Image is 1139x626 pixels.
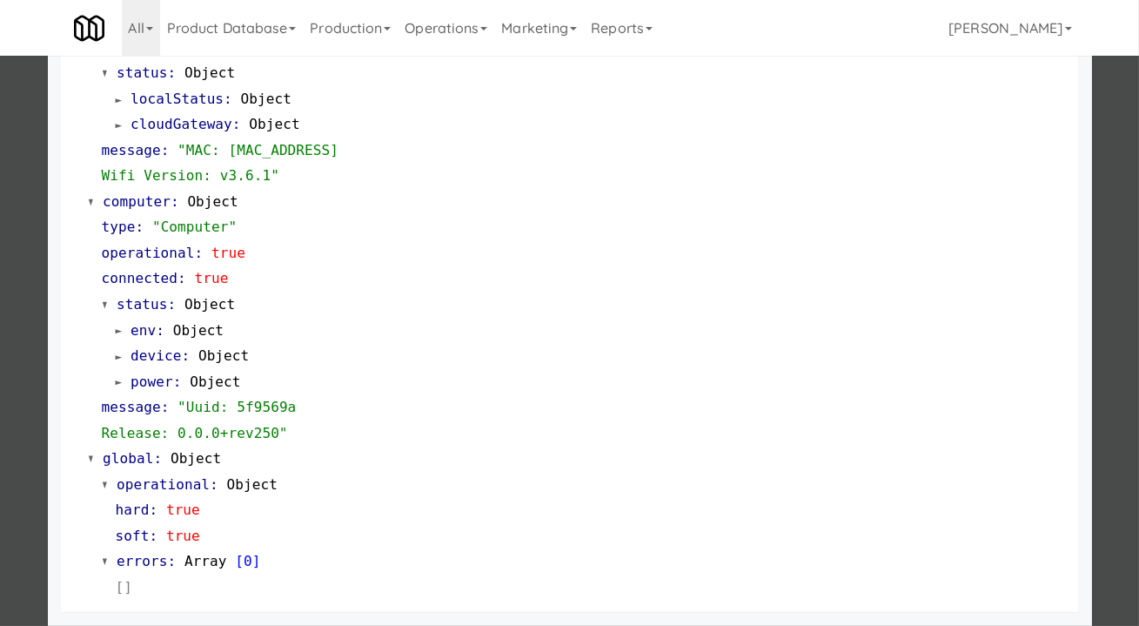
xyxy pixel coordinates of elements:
span: hard [116,501,150,518]
span: true [166,501,200,518]
span: : [149,528,157,544]
span: : [181,347,190,364]
span: env [131,322,156,339]
span: Object [171,450,221,467]
span: : [173,374,182,390]
span: : [224,91,232,107]
span: : [135,219,144,235]
span: : [153,450,162,467]
span: type [102,219,136,235]
span: : [178,270,186,286]
span: soft [116,528,150,544]
span: connected [102,270,178,286]
span: Object [198,347,249,364]
span: cloudGateway [131,116,232,132]
span: Object [190,374,240,390]
span: Object [241,91,291,107]
span: : [161,142,170,158]
span: : [167,64,176,81]
span: power [131,374,173,390]
span: status [117,64,167,81]
span: Array [184,553,227,569]
span: operational [102,245,195,261]
span: : [161,399,170,415]
span: device [131,347,181,364]
span: true [211,245,245,261]
span: [ [235,553,244,569]
span: message [102,399,161,415]
span: Object [187,193,238,210]
span: message [102,142,161,158]
span: "Computer" [152,219,237,235]
span: Object [249,116,299,132]
span: true [195,270,229,286]
span: Object [184,64,235,81]
span: : [167,553,176,569]
span: "MAC: [MAC_ADDRESS] Wifi Version: v3.6.1" [102,142,339,185]
span: "Uuid: 5f9569a Release: 0.0.0+rev250" [102,399,297,441]
span: : [167,296,176,313]
span: errors [117,553,167,569]
span: true [166,528,200,544]
span: localStatus [131,91,224,107]
span: global [103,450,153,467]
span: computer [103,193,171,210]
span: Object [173,322,224,339]
span: : [232,116,241,132]
span: status [117,296,167,313]
span: Object [227,476,278,493]
span: ] [252,553,261,569]
span: : [156,322,164,339]
span: : [149,501,157,518]
span: : [210,476,218,493]
span: Object [184,296,235,313]
span: : [171,193,179,210]
img: Micromart [74,13,104,44]
span: operational [117,476,210,493]
span: 0 [244,553,252,569]
span: : [195,245,204,261]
